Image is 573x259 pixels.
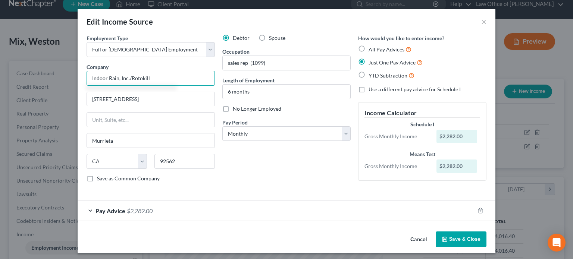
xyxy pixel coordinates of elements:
[87,16,153,27] div: Edit Income Source
[436,231,486,247] button: Save & Close
[369,72,407,79] span: YTD Subtraction
[87,64,109,70] span: Company
[87,71,215,86] input: Search company by name...
[87,113,215,127] input: Unit, Suite, etc...
[369,86,461,92] span: Use a different pay advice for Schedule I
[127,207,153,214] span: $2,282.00
[269,35,285,41] span: Spouse
[154,154,215,169] input: Enter zip...
[361,133,433,140] div: Gross Monthly Income
[481,17,486,26] button: ×
[369,59,416,66] span: Just One Pay Advice
[364,151,480,158] div: Means Test
[87,133,215,148] input: Enter city...
[358,34,444,42] label: How would you like to enter income?
[548,234,566,252] div: Open Intercom Messenger
[436,130,477,143] div: $2,282.00
[233,105,281,112] span: No Longer Employed
[233,35,250,41] span: Debtor
[222,119,248,126] span: Pay Period
[87,92,215,106] input: Enter address...
[364,108,480,118] h5: Income Calculator
[436,159,477,173] div: $2,282.00
[364,121,480,128] div: Schedule I
[404,232,433,247] button: Cancel
[222,76,275,84] label: Length of Employment
[95,207,125,214] span: Pay Advice
[222,48,250,56] label: Occupation
[87,35,128,41] span: Employment Type
[223,85,350,99] input: ex: 2 years
[97,175,160,181] span: Save as Common Company
[369,46,404,53] span: All Pay Advices
[361,162,433,170] div: Gross Monthly Income
[223,56,350,70] input: --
